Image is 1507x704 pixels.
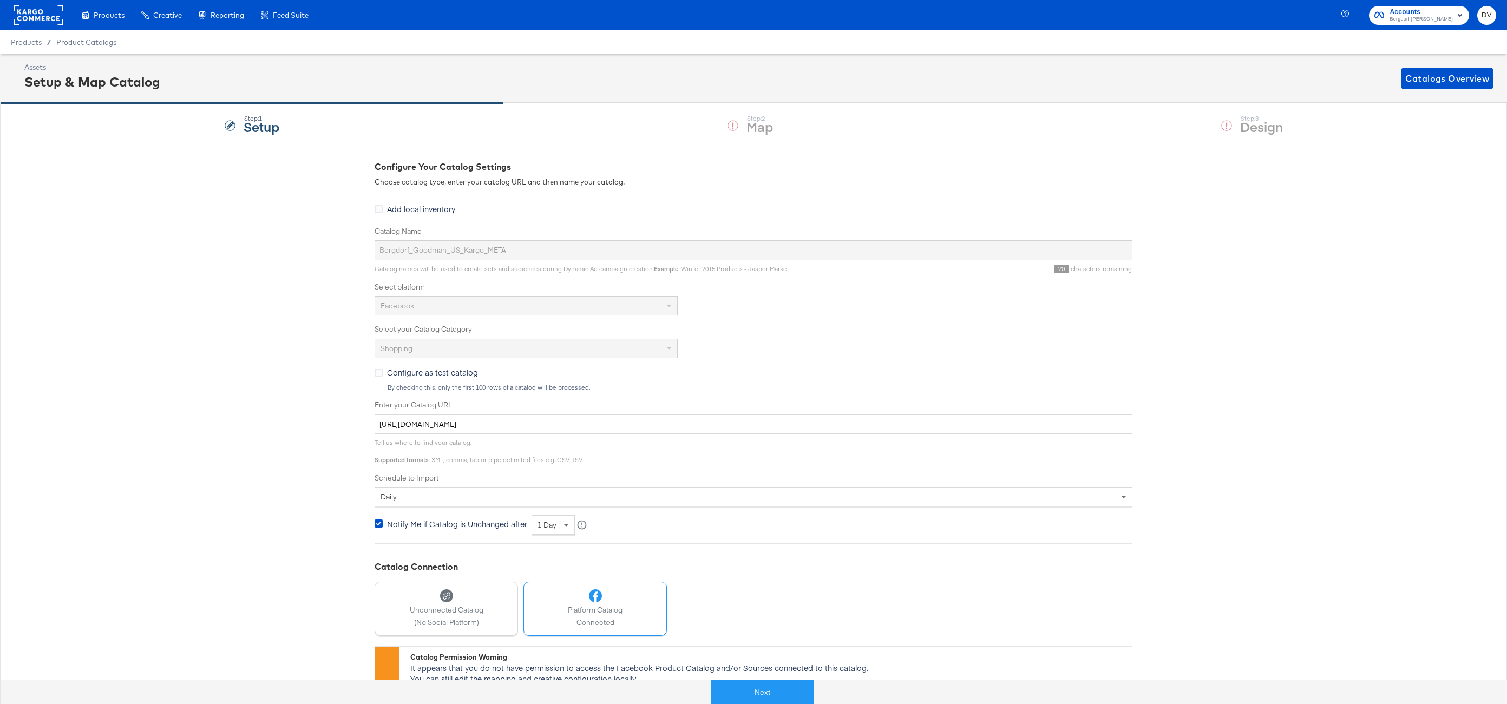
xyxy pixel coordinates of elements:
span: DV [1482,9,1492,22]
div: Choose catalog type, enter your catalog URL and then name your catalog. [375,177,1132,187]
div: Configure Your Catalog Settings [375,161,1132,173]
strong: Supported formats [375,456,429,464]
span: Platform Catalog [568,605,623,615]
span: Reporting [211,11,244,19]
div: Catalog Connection [375,561,1132,573]
span: Facebook [381,301,414,311]
span: Unconnected Catalog [410,605,483,615]
button: AccountsBergdorf [PERSON_NAME] [1369,6,1469,25]
strong: Example [654,265,678,273]
span: / [42,38,56,47]
span: Products [11,38,42,47]
span: Products [94,11,125,19]
div: Catalog Permission Warning [410,652,1126,662]
label: Catalog Name [375,226,1132,236]
p: It appears that you do not have permission to access the Facebook Product Catalog and/or Sources ... [410,662,1126,694]
div: Assets [24,62,160,73]
a: Product Catalogs [56,38,116,47]
div: Setup & Map Catalog [24,73,160,91]
label: Select your Catalog Category [375,324,1132,334]
input: Name your catalog e.g. My Dynamic Product Catalog [375,240,1132,260]
button: Platform CatalogConnected [523,582,667,636]
span: Feed Suite [273,11,309,19]
span: Catalogs Overview [1405,71,1489,86]
div: By checking this, only the first 100 rows of a catalog will be processed. [387,384,1132,391]
span: Creative [153,11,182,19]
span: Add local inventory [387,203,455,214]
span: Accounts [1390,6,1453,18]
span: Catalog names will be used to create sets and audiences during Dynamic Ad campaign creation. : Wi... [375,265,789,273]
span: Shopping [381,344,412,353]
div: Step: 1 [244,115,279,122]
span: (No Social Platform) [410,617,483,628]
span: Configure as test catalog [387,367,478,378]
span: daily [381,492,397,502]
label: Select platform [375,282,1132,292]
button: Catalogs Overview [1401,68,1493,89]
span: Bergdorf [PERSON_NAME] [1390,15,1453,24]
span: Connected [568,617,623,628]
button: DV [1477,6,1496,25]
div: characters remaining [789,265,1132,273]
label: Enter your Catalog URL [375,400,1132,410]
span: Notify Me if Catalog is Unchanged after [387,518,527,529]
label: Schedule to Import [375,473,1132,483]
button: Unconnected Catalog(No Social Platform) [375,582,518,636]
span: 70 [1054,265,1069,273]
span: Tell us where to find your catalog. : XML, comma, tab or pipe delimited files e.g. CSV, TSV. [375,438,583,464]
input: Enter Catalog URL, e.g. http://www.example.com/products.xml [375,414,1132,435]
span: 1 day [538,520,556,530]
strong: Setup [244,117,279,135]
